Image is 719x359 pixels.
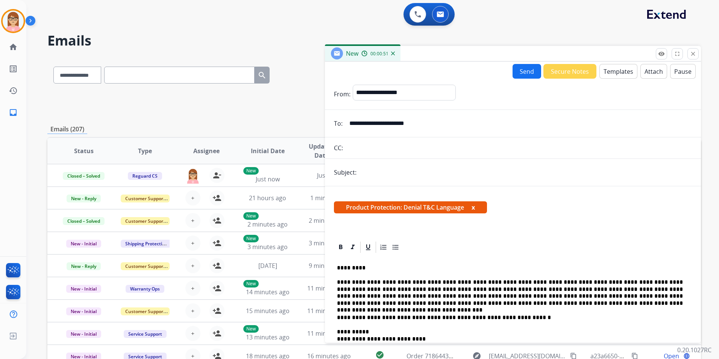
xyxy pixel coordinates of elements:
span: 21 hours ago [249,194,286,202]
div: Italic [347,242,358,253]
span: Warranty Ops [126,285,164,293]
p: New [243,325,259,333]
span: New - Initial [66,307,101,315]
span: 13 minutes ago [246,333,290,341]
mat-icon: person_add [212,306,221,315]
mat-icon: remove_red_eye [658,50,665,57]
mat-icon: person_add [212,284,221,293]
span: Reguard CS [128,172,162,180]
span: 00:00:51 [370,51,388,57]
p: To: [334,119,343,128]
p: CC: [334,143,343,152]
span: 11 minutes ago [307,284,351,292]
span: 11 minutes ago [307,307,351,315]
span: Status [74,146,94,155]
mat-icon: person_add [212,261,221,270]
p: Emails (207) [47,125,87,134]
img: agent-avatar [185,168,200,184]
button: Attach [640,64,667,79]
span: New - Reply [67,262,101,270]
span: New [346,49,358,58]
span: + [191,329,194,338]
div: Bold [335,242,346,253]
button: x [472,203,475,212]
span: 2 minutes ago [247,220,288,228]
mat-icon: search [258,71,267,80]
span: 3 minutes ago [309,239,349,247]
p: 0.20.1027RC [677,345,711,354]
mat-icon: person_add [212,193,221,202]
span: + [191,284,194,293]
mat-icon: person_add [212,329,221,338]
span: 14 minutes ago [246,288,290,296]
div: Bullet List [390,242,401,253]
button: Send [513,64,541,79]
button: + [185,303,200,318]
span: Just now [256,175,280,183]
span: Updated Date [305,142,338,160]
span: Just now [317,171,341,179]
img: avatar [3,11,24,32]
span: 11 minutes ago [307,329,351,338]
span: Initial Date [251,146,285,155]
mat-icon: person_remove [212,171,221,180]
span: Customer Support [121,307,170,315]
span: + [191,306,194,315]
span: Closed – Solved [63,172,105,180]
span: 9 minutes ago [309,262,349,270]
p: New [243,280,259,288]
span: Customer Support [121,262,170,270]
p: New [243,167,259,175]
p: Subject: [334,168,356,177]
button: + [185,258,200,273]
mat-icon: fullscreen [674,50,681,57]
p: New [243,235,259,242]
mat-icon: history [9,86,18,95]
button: + [185,213,200,228]
div: Ordered List [378,242,389,253]
mat-icon: inbox [9,108,18,117]
mat-icon: close [690,50,696,57]
p: From: [334,90,350,99]
mat-icon: person_add [212,239,221,248]
span: 2 minutes ago [309,216,349,225]
span: + [191,193,194,202]
span: Assignee [193,146,220,155]
button: + [185,236,200,251]
button: Secure Notes [543,64,596,79]
span: + [191,239,194,248]
span: New - Initial [66,330,101,338]
button: + [185,326,200,341]
button: + [185,190,200,205]
span: Product Protection: Denial T&C Language [334,201,487,213]
span: 1 minute ago [310,194,347,202]
span: Shipping Protection [121,240,172,248]
h2: Emails [47,33,701,48]
span: 15 minutes ago [246,307,290,315]
span: New - Initial [66,240,101,248]
button: + [185,281,200,296]
span: Customer Support [121,195,170,202]
button: Pause [670,64,696,79]
span: Service Support [124,330,167,338]
mat-icon: person_add [212,216,221,225]
span: Closed – Solved [63,217,105,225]
mat-icon: list_alt [9,64,18,73]
span: Customer Support [121,217,170,225]
span: Type [138,146,152,155]
span: + [191,216,194,225]
span: New - Initial [66,285,101,293]
p: New [243,212,259,220]
span: 3 minutes ago [247,243,288,251]
div: Underline [363,242,374,253]
button: Templates [599,64,637,79]
span: New - Reply [67,195,101,202]
span: + [191,261,194,270]
span: [DATE] [258,262,277,270]
mat-icon: home [9,43,18,52]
